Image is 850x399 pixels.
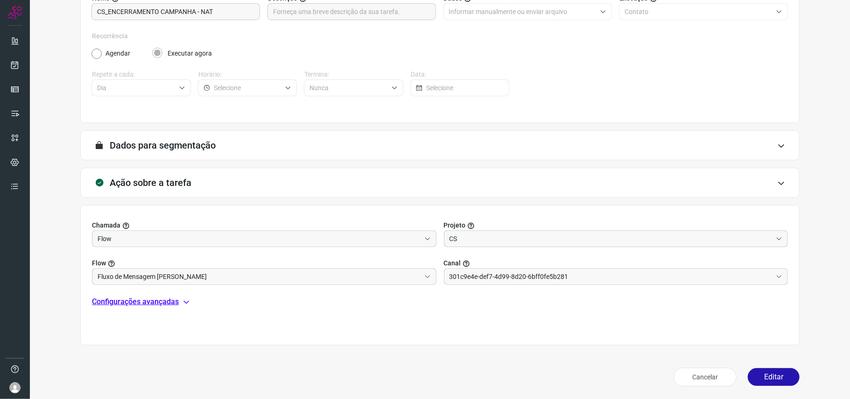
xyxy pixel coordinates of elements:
[309,80,387,96] input: Selecione
[97,4,254,20] input: Digite o nome para a sua tarefa.
[9,382,21,393] img: avatar-user-boy.jpg
[92,296,179,307] p: Configurações avançadas
[92,70,191,79] label: Repetir a cada:
[426,80,504,96] input: Selecione
[273,4,430,20] input: Forneça uma breve descrição da sua tarefa.
[92,31,788,41] label: Recorrência
[8,6,22,20] img: Logo
[450,269,773,285] input: Selecione um canal
[748,368,800,386] button: Editar
[98,269,421,285] input: Você precisa criar/selecionar um Projeto.
[97,80,175,96] input: Selecione
[98,231,421,247] input: Selecionar projeto
[168,49,212,58] label: Executar agora
[105,49,130,58] label: Agendar
[444,258,461,268] span: Canal
[304,70,403,79] label: Termina:
[92,258,106,268] span: Flow
[110,177,191,188] h3: Ação sobre a tarefa
[411,70,510,79] label: Data:
[110,140,216,151] h3: Dados para segmentação
[625,4,772,20] input: Selecione o tipo de envio
[214,80,281,96] input: Selecione
[450,231,773,247] input: Selecionar projeto
[198,70,297,79] label: Horário:
[92,221,120,230] span: Chamada
[674,368,737,386] button: Cancelar
[449,4,597,20] input: Selecione o tipo de envio
[444,221,466,230] span: Projeto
